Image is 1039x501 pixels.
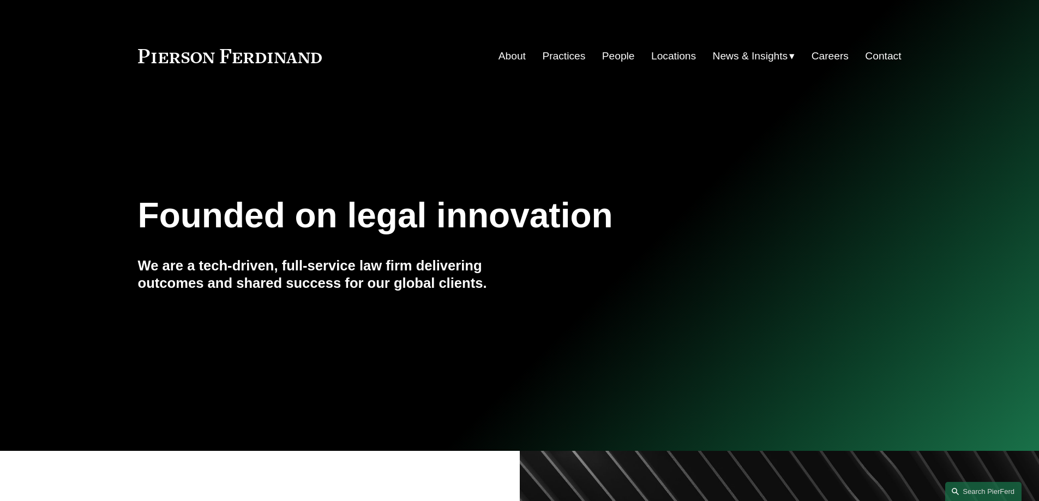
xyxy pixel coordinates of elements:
[865,46,901,67] a: Contact
[542,46,585,67] a: Practices
[138,257,520,292] h4: We are a tech-driven, full-service law firm delivering outcomes and shared success for our global...
[812,46,849,67] a: Careers
[945,482,1022,501] a: Search this site
[138,196,774,236] h1: Founded on legal innovation
[713,47,788,66] span: News & Insights
[499,46,526,67] a: About
[602,46,635,67] a: People
[651,46,696,67] a: Locations
[713,46,795,67] a: folder dropdown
